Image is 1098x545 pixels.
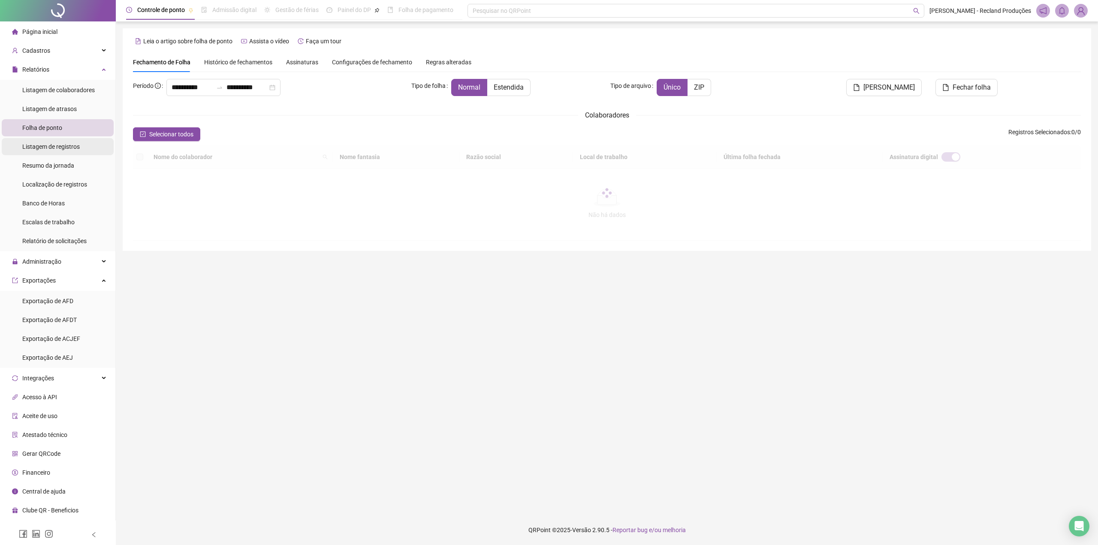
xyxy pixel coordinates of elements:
[22,354,73,361] span: Exportação de AEJ
[133,82,154,89] span: Período
[216,84,223,91] span: to
[22,219,75,226] span: Escalas de trabalho
[149,129,193,139] span: Selecionar todos
[1008,129,1070,135] span: Registros Selecionados
[45,530,53,538] span: instagram
[332,59,412,65] span: Configurações de fechamento
[241,38,247,44] span: youtube
[32,530,40,538] span: linkedin
[426,59,471,65] span: Regras alteradas
[326,7,332,13] span: dashboard
[22,507,78,514] span: Clube QR - Beneficios
[22,316,77,323] span: Exportação de AFDT
[664,83,681,91] span: Único
[1069,516,1089,536] div: Open Intercom Messenger
[133,59,190,66] span: Fechamento de Folha
[126,7,132,13] span: clock-circle
[286,59,318,65] span: Assinaturas
[411,81,446,90] span: Tipo de folha
[913,8,920,14] span: search
[137,6,185,13] span: Controle de ponto
[22,394,57,400] span: Acesso à API
[201,7,207,13] span: file-done
[22,28,57,35] span: Página inicial
[12,394,18,400] span: api
[572,527,591,533] span: Versão
[22,47,50,54] span: Cadastros
[22,469,50,476] span: Financeiro
[22,450,60,457] span: Gerar QRCode
[22,143,80,150] span: Listagem de registros
[612,527,686,533] span: Reportar bug e/ou melhoria
[135,38,141,44] span: file-text
[22,375,54,382] span: Integrações
[216,84,223,91] span: swap-right
[249,38,289,45] span: Assista o vídeo
[1058,7,1066,15] span: bell
[929,6,1031,15] span: [PERSON_NAME] - Recland Produções
[338,6,371,13] span: Painel do DP
[12,29,18,35] span: home
[22,238,87,244] span: Relatório de solicitações
[12,470,18,476] span: dollar
[1008,127,1081,141] span: : 0 / 0
[12,451,18,457] span: qrcode
[935,79,998,96] button: Fechar folha
[1074,4,1087,17] img: 94347
[22,181,87,188] span: Localização de registros
[12,488,18,494] span: info-circle
[846,79,922,96] button: [PERSON_NAME]
[22,298,73,304] span: Exportação de AFD
[275,6,319,13] span: Gestão de férias
[1039,7,1047,15] span: notification
[91,532,97,538] span: left
[22,105,77,112] span: Listagem de atrasos
[306,38,341,45] span: Faça um tour
[212,6,256,13] span: Admissão digital
[22,488,66,495] span: Central de ajuda
[155,83,161,89] span: info-circle
[264,7,270,13] span: sun
[12,432,18,438] span: solution
[140,131,146,137] span: check-square
[22,124,62,131] span: Folha de ponto
[12,413,18,419] span: audit
[22,87,95,93] span: Listagem de colaboradores
[610,81,651,90] span: Tipo de arquivo
[12,66,18,72] span: file
[374,8,380,13] span: pushpin
[12,259,18,265] span: lock
[12,507,18,513] span: gift
[12,48,18,54] span: user-add
[953,82,991,93] span: Fechar folha
[143,38,232,45] span: Leia o artigo sobre folha de ponto
[694,83,704,91] span: ZIP
[19,530,27,538] span: facebook
[398,6,453,13] span: Folha de pagamento
[942,84,949,91] span: file
[494,83,524,91] span: Estendida
[22,162,74,169] span: Resumo da jornada
[298,38,304,44] span: history
[188,8,193,13] span: pushpin
[22,277,56,284] span: Exportações
[853,84,860,91] span: file
[12,277,18,283] span: export
[585,111,629,119] span: Colaboradores
[22,431,67,438] span: Atestado técnico
[22,200,65,207] span: Banco de Horas
[22,258,61,265] span: Administração
[12,375,18,381] span: sync
[458,83,480,91] span: Normal
[22,66,49,73] span: Relatórios
[204,59,272,66] span: Histórico de fechamentos
[863,82,915,93] span: [PERSON_NAME]
[133,127,200,141] button: Selecionar todos
[22,413,57,419] span: Aceite de uso
[22,335,80,342] span: Exportação de ACJEF
[116,515,1098,545] footer: QRPoint © 2025 - 2.90.5 -
[387,7,393,13] span: book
